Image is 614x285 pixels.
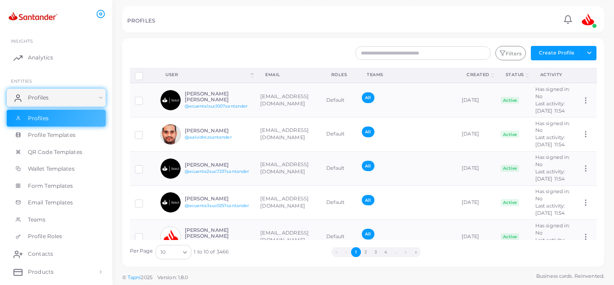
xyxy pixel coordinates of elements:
[185,104,248,109] a: @ecuenta1suc1007santander
[156,245,191,259] div: Search for option
[28,131,76,139] span: Profile Templates
[576,10,599,28] a: avatar
[28,165,75,173] span: Wallet Templates
[160,90,181,110] img: avatar
[381,247,391,257] button: Go to page 4
[7,194,106,211] a: Email Templates
[28,148,82,156] span: QR Code Templates
[501,199,520,206] span: Active
[321,118,357,152] td: Default
[160,192,181,213] img: avatar
[160,248,165,257] span: 10
[535,188,570,202] span: Has signed in: No
[255,220,321,254] td: [EMAIL_ADDRESS][DOMAIN_NAME]
[536,272,604,280] span: Business cards. Reinvented.
[130,248,153,255] label: Per Page
[28,182,73,190] span: Form Templates
[535,237,565,250] span: Last activity: [DATE] 11:54
[540,72,567,78] div: activity
[7,245,106,263] a: Contacts
[467,72,489,78] div: Created
[255,151,321,185] td: [EMAIL_ADDRESS][DOMAIN_NAME]
[7,127,106,144] a: Profile Templates
[11,38,33,44] span: INSIGHTS
[535,203,565,216] span: Last activity: [DATE] 11:54
[185,162,251,168] h6: [PERSON_NAME]
[255,185,321,220] td: [EMAIL_ADDRESS][DOMAIN_NAME]
[457,185,496,220] td: [DATE]
[28,232,62,240] span: Profile Roles
[321,83,357,117] td: Default
[185,128,251,134] h6: [PERSON_NAME]
[185,169,249,174] a: @ecuenta2suc7237santander
[457,118,496,152] td: [DATE]
[160,226,181,247] img: avatar
[535,120,570,134] span: Has signed in: No
[28,199,73,207] span: Email Templates
[579,10,597,28] img: avatar
[28,250,53,258] span: Contacts
[157,274,188,280] span: Version: 1.8.0
[130,68,156,83] th: Row-selection
[160,124,181,145] img: avatar
[506,72,524,78] div: Status
[367,72,447,78] div: Teams
[128,274,141,280] a: Tapni
[185,135,232,140] a: @aalvidrezsantander
[411,247,421,257] button: Go to last page
[265,72,311,78] div: Email
[535,154,570,167] span: Has signed in: No
[165,72,249,78] div: User
[7,160,106,177] a: Wallet Templates
[362,127,374,137] span: All
[371,247,381,257] button: Go to page 3
[577,68,596,83] th: Action
[7,177,106,195] a: Form Templates
[535,100,565,114] span: Last activity: [DATE] 11:54
[531,46,582,60] button: Create Profile
[321,220,357,254] td: Default
[7,228,106,245] a: Profile Roles
[160,158,181,179] img: avatar
[361,247,371,257] button: Go to page 2
[501,97,520,104] span: Active
[457,83,496,117] td: [DATE]
[362,195,374,205] span: All
[28,268,53,276] span: Products
[535,134,565,148] span: Last activity: [DATE] 11:54
[255,83,321,117] td: [EMAIL_ADDRESS][DOMAIN_NAME]
[7,49,106,67] a: Analytics
[501,165,520,172] span: Active
[535,222,570,236] span: Has signed in: No
[331,72,347,78] div: Roles
[495,46,526,60] button: Filters
[535,168,565,182] span: Last activity: [DATE] 11:54
[401,247,411,257] button: Go to next page
[185,227,251,239] h6: [PERSON_NAME] [PERSON_NAME]
[185,196,251,202] h6: [PERSON_NAME]
[7,144,106,161] a: QR Code Templates
[535,86,570,100] span: Has signed in: No
[166,247,179,257] input: Search for option
[255,118,321,152] td: [EMAIL_ADDRESS][DOMAIN_NAME]
[28,114,49,122] span: Profiles
[457,151,496,185] td: [DATE]
[501,131,520,138] span: Active
[185,203,249,208] a: @ecuenta3suc0257santander
[141,274,152,281] span: 2025
[321,151,357,185] td: Default
[501,233,520,240] span: Active
[7,110,106,127] a: Profiles
[362,161,374,171] span: All
[229,247,523,257] ul: Pagination
[7,263,106,281] a: Products
[362,92,374,103] span: All
[194,249,229,256] span: 1 to 10 of 3466
[28,94,49,102] span: Profiles
[122,274,188,281] span: ©
[8,9,58,25] img: logo
[351,247,361,257] button: Go to page 1
[362,229,374,239] span: All
[11,78,32,84] span: ENTITIES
